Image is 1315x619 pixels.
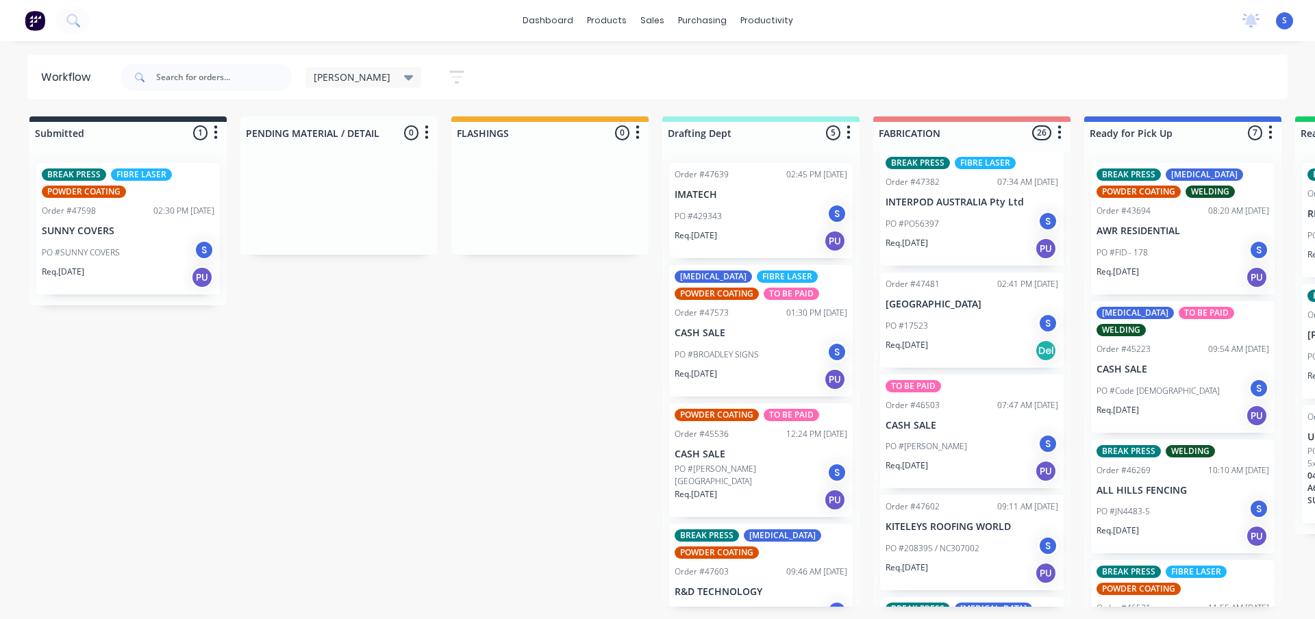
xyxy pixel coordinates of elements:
div: BREAK PRESSFIBRE LASERPOWDER COATINGOrder #4759802:30 PM [DATE]SUNNY COVERSPO #SUNNY COVERSSReq.[... [36,163,220,294]
p: PO #[PERSON_NAME] [886,440,967,453]
div: Order #45536 [675,428,729,440]
div: PU [1246,405,1268,427]
div: [MEDICAL_DATA] [955,603,1032,615]
div: WELDING [1097,324,1146,336]
p: PO #[PERSON_NAME][GEOGRAPHIC_DATA] [675,463,827,488]
div: productivity [734,10,800,31]
div: sales [634,10,671,31]
div: PU [1035,238,1057,260]
div: S [1249,240,1269,260]
div: Order #47573 [675,307,729,319]
a: dashboard [516,10,580,31]
div: 07:34 AM [DATE] [997,176,1058,188]
div: Order #45223 [1097,343,1151,355]
div: TO BE PAID [886,380,941,392]
p: PO #FID - 178 [1097,247,1148,259]
div: Order #47603 [675,566,729,578]
div: BREAK PRESS [886,157,950,169]
div: TO BE PAID [764,288,819,300]
p: PO #Code [DEMOGRAPHIC_DATA] [1097,385,1220,397]
div: BREAK PRESSFIBRE LASEROrder #4738207:34 AM [DATE]INTERPOD AUSTRALIA Pty LtdPO #PO56397SReq.[DATE]PU [880,151,1064,266]
div: S [194,240,214,260]
div: BREAK PRESS [886,603,950,615]
div: 08:20 AM [DATE] [1208,205,1269,217]
span: S [1282,14,1287,27]
div: BREAK PRESS[MEDICAL_DATA]POWDER COATINGWELDINGOrder #4369408:20 AM [DATE]AWR RESIDENTIALPO #FID -... [1091,163,1275,294]
div: BREAK PRESS [42,168,106,181]
div: 02:41 PM [DATE] [997,278,1058,290]
div: FIBRE LASER [1166,566,1227,578]
p: Req. [DATE] [42,266,84,278]
div: POWDER COATING [1097,186,1181,198]
div: 02:45 PM [DATE] [786,168,847,181]
img: Factory [25,10,45,31]
div: BREAK PRESS [1097,445,1161,457]
div: Order #47481 [886,278,940,290]
div: 09:54 AM [DATE] [1208,343,1269,355]
div: Order #46503 [886,399,940,412]
div: FIBRE LASER [757,270,818,283]
div: FIBRE LASER [955,157,1016,169]
p: IMATECH [675,189,847,201]
p: PO #BROADLEY SIGNS [675,349,759,361]
div: POWDER COATING [675,409,759,421]
p: PO #JN4483-5 [1097,505,1150,518]
div: PU [191,266,213,288]
p: PO #17523 [886,320,928,332]
div: S [827,462,847,483]
div: S [827,342,847,362]
div: [MEDICAL_DATA] [744,529,821,542]
p: Req. [DATE] [675,368,717,380]
div: TO BE PAID [1179,307,1234,319]
div: POWDER COATING [675,288,759,300]
div: POWDER COATING [675,546,759,559]
div: PU [824,489,846,511]
input: Search for orders... [156,64,292,91]
p: PO #PO56397 [886,218,939,230]
div: BREAK PRESS [1097,566,1161,578]
div: Del [1035,340,1057,362]
div: 07:47 AM [DATE] [997,399,1058,412]
p: PO #208395 / NC307002 [886,542,979,555]
div: 09:11 AM [DATE] [997,501,1058,513]
p: Req. [DATE] [886,339,928,351]
div: TO BE PAID [764,409,819,421]
div: S [1249,498,1269,519]
div: PU [1035,562,1057,584]
div: [MEDICAL_DATA]TO BE PAIDWELDINGOrder #4522309:54 AM [DATE]CASH SALEPO #Code [DEMOGRAPHIC_DATA]SRe... [1091,301,1275,433]
div: POWDER COATING [42,186,126,198]
div: Order #47598 [42,205,96,217]
div: Order #4760209:11 AM [DATE]KITELEYS ROOFING WORLDPO #208395 / NC307002SReq.[DATE]PU [880,495,1064,590]
p: CASH SALE [886,420,1058,431]
div: TO BE PAIDOrder #4650307:47 AM [DATE]CASH SALEPO #[PERSON_NAME]SReq.[DATE]PU [880,375,1064,489]
div: [MEDICAL_DATA] [1097,307,1174,319]
div: 01:30 PM [DATE] [786,307,847,319]
div: [MEDICAL_DATA] [675,270,752,283]
div: POWDER COATINGTO BE PAIDOrder #4553612:24 PM [DATE]CASH SALEPO #[PERSON_NAME][GEOGRAPHIC_DATA]SRe... [669,403,853,518]
div: Order #47639 [675,168,729,181]
div: Order #4763902:45 PM [DATE]IMATECHPO #429343SReq.[DATE]PU [669,163,853,258]
div: BREAK PRESSWELDINGOrder #4626910:10 AM [DATE]ALL HILLS FENCINGPO #JN4483-5SReq.[DATE]PU [1091,440,1275,554]
p: PO #429343 [675,210,722,223]
div: [MEDICAL_DATA]FIBRE LASERPOWDER COATINGTO BE PAIDOrder #4757301:30 PM [DATE]CASH SALEPO #BROADLEY... [669,265,853,396]
div: S [1038,535,1058,556]
div: WELDING [1166,445,1215,457]
p: Req. [DATE] [675,229,717,242]
div: FIBRE LASER [111,168,172,181]
div: BREAK PRESS [675,529,739,542]
div: 11:55 AM [DATE] [1208,602,1269,614]
div: Order #4748102:41 PM [DATE][GEOGRAPHIC_DATA]PO #17523SReq.[DATE]Del [880,273,1064,368]
div: Order #43694 [1097,205,1151,217]
div: POWDER COATING [1097,583,1181,595]
div: Workflow [41,69,97,86]
div: products [580,10,634,31]
div: PU [1035,460,1057,482]
div: S [1249,378,1269,399]
div: S [1038,211,1058,231]
div: PU [1246,266,1268,288]
p: SUNNY COVERS [42,225,214,237]
p: Req. [DATE] [886,237,928,249]
div: S [827,203,847,224]
p: ALL HILLS FENCING [1097,485,1269,496]
p: R&D TECHNOLOGY [675,586,847,598]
